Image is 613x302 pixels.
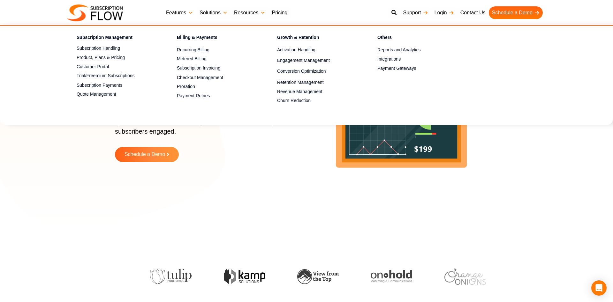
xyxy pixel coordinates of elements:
h4: Subscription Management [77,34,155,43]
a: Integrations [377,55,455,63]
span: Subscription Payments [77,82,122,89]
a: Support [400,6,431,19]
img: onhold-marketing [370,270,411,283]
a: Trial/Freemium Subscriptions [77,72,155,80]
a: Revenue Management [277,88,355,95]
a: Schedule a Demo [489,6,543,19]
a: Solutions [196,6,231,19]
h4: Growth & Retention [277,34,355,43]
h4: Billing & Payments [177,34,255,43]
img: view-from-the-top [296,269,337,284]
a: Churn Reduction [277,97,355,105]
a: Subscription Payments [77,81,155,89]
a: Activation Handling [277,46,355,54]
img: tulip-publishing [149,269,190,284]
img: kamp-solution [223,269,264,284]
a: Checkout Management [177,74,255,81]
span: Churn Reduction [277,97,311,104]
span: Product, Plans & Pricing [77,54,125,61]
span: Integrations [377,56,401,63]
img: orange-onions [443,269,485,285]
span: Recurring Billing [177,47,209,53]
a: Reports and Analytics [377,46,455,54]
a: Subscription Invoicing [177,64,255,72]
span: Checkout Management [177,74,223,81]
a: Login [431,6,457,19]
a: Metered Billing [177,55,255,63]
a: Features [163,6,196,19]
a: Retention Management [277,78,355,86]
span: Revenue Management [277,88,322,95]
a: Product, Plans & Pricing [77,54,155,61]
a: Payment Retries [177,92,255,100]
span: Schedule a Demo [125,152,165,157]
div: Open Intercom Messenger [591,280,607,296]
a: Engagement Management [277,57,355,64]
a: Contact Us [457,6,489,19]
span: Payment Retries [177,92,210,99]
span: Customer Portal [77,63,109,70]
a: Subscription Handling [77,45,155,52]
a: Proration [177,83,255,91]
a: Customer Portal [77,63,155,70]
a: Recurring Billing [177,46,255,54]
h4: Others [377,34,455,43]
a: Quote Management [77,91,155,98]
span: Retention Management [277,79,324,86]
a: Conversion Optimization [277,68,355,75]
a: Resources [231,6,269,19]
a: Pricing [269,6,291,19]
span: Reports and Analytics [377,47,420,53]
a: Payment Gateways [377,64,455,72]
span: Payment Gateways [377,65,416,72]
a: Schedule a Demo [115,147,179,162]
img: Subscriptionflow [67,4,123,21]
